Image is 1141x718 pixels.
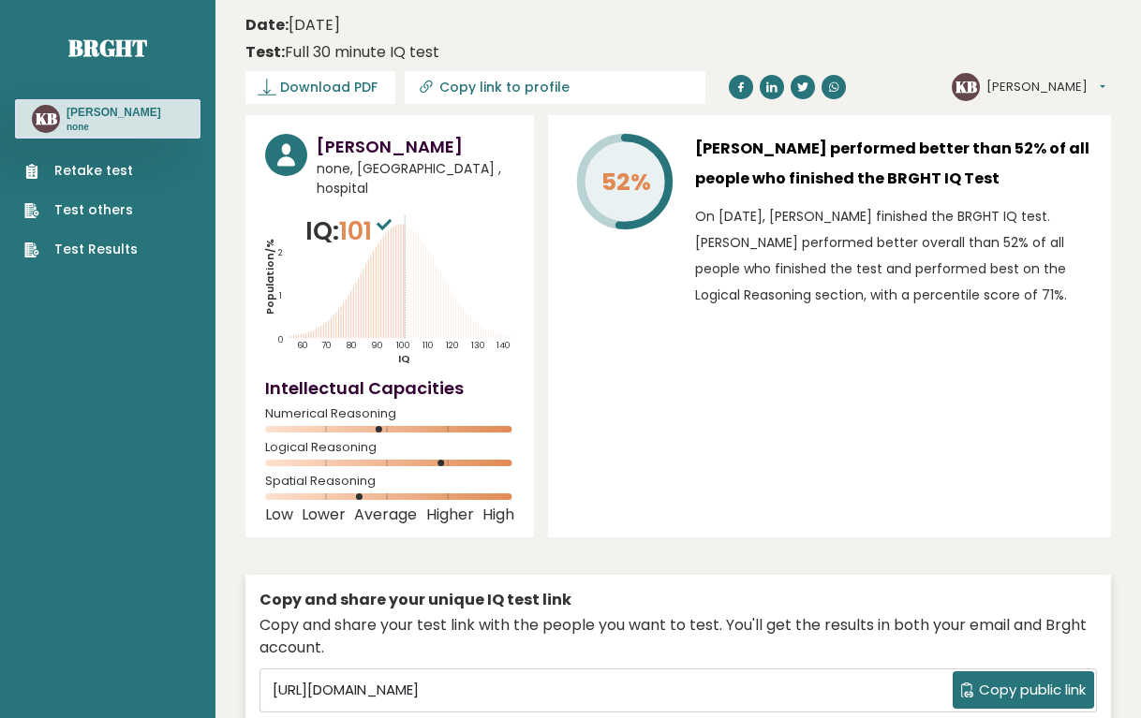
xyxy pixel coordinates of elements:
tspan: IQ [398,352,410,366]
h3: [PERSON_NAME] performed better than 52% of all people who finished the BRGHT IQ Test [695,134,1091,194]
tspan: 0 [278,333,284,345]
a: Retake test [24,161,138,181]
b: Date: [245,14,289,36]
span: Numerical Reasoning [265,410,514,418]
tspan: 90 [371,339,383,351]
tspan: 130 [471,339,485,351]
div: Copy and share your unique IQ test link [259,589,1097,611]
span: Average [354,511,417,519]
span: Higher [426,511,474,519]
a: Brght [68,33,147,63]
tspan: 110 [422,339,434,351]
span: Download PDF [280,78,378,97]
tspan: 60 [297,339,308,351]
tspan: 52% [601,166,651,198]
button: [PERSON_NAME] [986,78,1105,96]
a: Download PDF [245,71,395,104]
tspan: 140 [496,339,511,351]
a: Test others [24,200,138,220]
span: Spatial Reasoning [265,477,514,485]
tspan: 120 [447,339,460,351]
tspan: 70 [321,339,332,351]
p: On [DATE], [PERSON_NAME] finished the BRGHT IQ test. [PERSON_NAME] performed better overall than ... [695,203,1091,308]
span: Lower [302,511,346,519]
span: High [482,511,514,519]
span: Logical Reasoning [265,444,514,451]
div: Full 30 minute IQ test [245,41,439,64]
tspan: 2 [278,246,283,258]
tspan: Population/% [263,239,277,315]
span: Low [265,511,293,519]
tspan: 100 [396,339,410,351]
div: Copy and share your test link with the people you want to test. You'll get the results in both yo... [259,614,1097,659]
h4: Intellectual Capacities [265,375,514,401]
a: Test Results [24,240,138,259]
p: IQ: [305,212,396,250]
span: Copy public link [979,680,1086,701]
span: 101 [339,213,396,248]
h3: [PERSON_NAME] [67,105,161,120]
button: Copy public link [953,671,1094,709]
p: none [67,121,161,134]
tspan: 1 [279,289,282,301]
time: [DATE] [245,14,340,37]
h3: [PERSON_NAME] [317,134,514,159]
text: KB [956,76,977,97]
span: none, [GEOGRAPHIC_DATA] , hospital [317,159,514,198]
text: KB [36,108,57,129]
tspan: 80 [347,339,357,351]
b: Test: [245,41,285,63]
